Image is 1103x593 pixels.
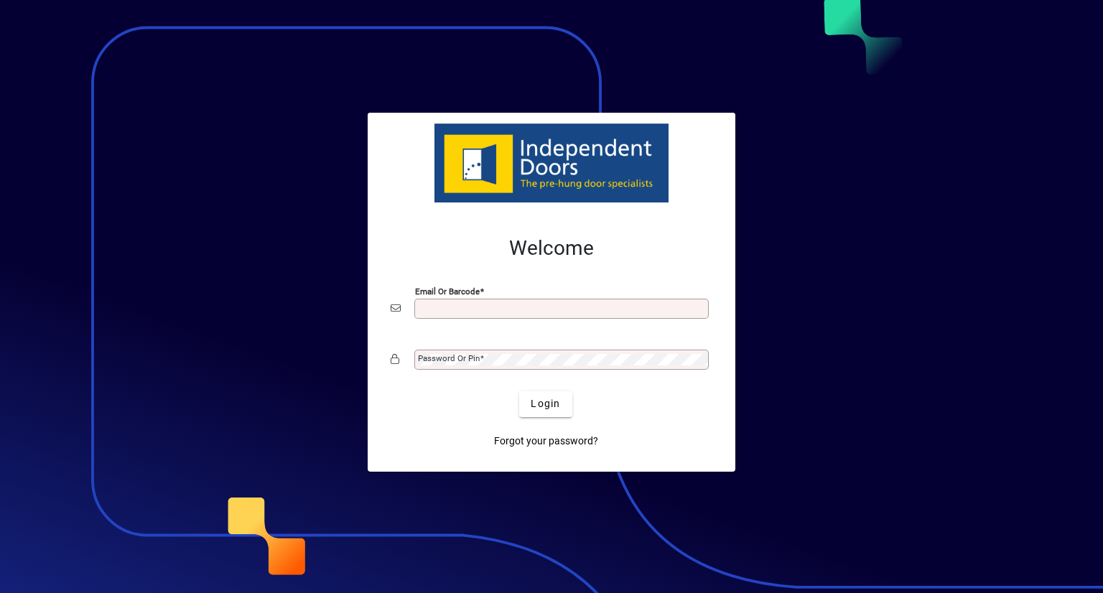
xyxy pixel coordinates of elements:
span: Login [531,396,560,411]
mat-label: Email or Barcode [415,286,480,296]
span: Forgot your password? [494,434,598,449]
mat-label: Password or Pin [418,353,480,363]
a: Forgot your password? [488,429,604,454]
button: Login [519,391,572,417]
h2: Welcome [391,236,712,261]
